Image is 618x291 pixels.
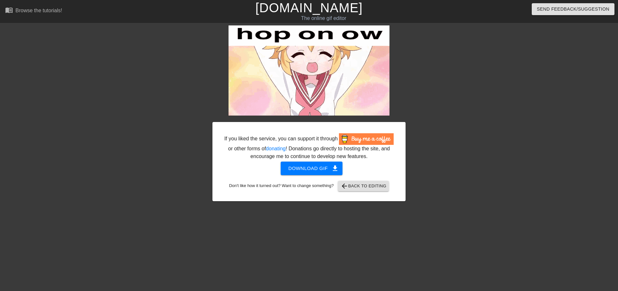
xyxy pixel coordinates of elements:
a: donating [266,146,286,151]
span: get_app [331,164,339,172]
a: [DOMAIN_NAME] [255,1,362,15]
span: Send Feedback/Suggestion [537,5,609,13]
div: If you liked the service, you can support it through or other forms of ! Donations go directly to... [224,133,394,160]
button: Download gif [281,162,343,175]
img: Buy Me A Coffee [339,133,394,145]
a: Browse the tutorials! [5,6,62,16]
img: 6dQ0iDRV.gif [229,25,389,116]
span: Back to Editing [341,182,387,190]
button: Back to Editing [338,181,389,191]
div: The online gif editor [209,14,438,22]
span: menu_book [5,6,13,14]
div: Don't like how it turned out? Want to change something? [222,181,396,191]
span: Download gif [288,164,335,173]
span: arrow_back [341,182,348,190]
button: Send Feedback/Suggestion [532,3,614,15]
a: Download gif [276,165,343,171]
div: Browse the tutorials! [15,8,62,13]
